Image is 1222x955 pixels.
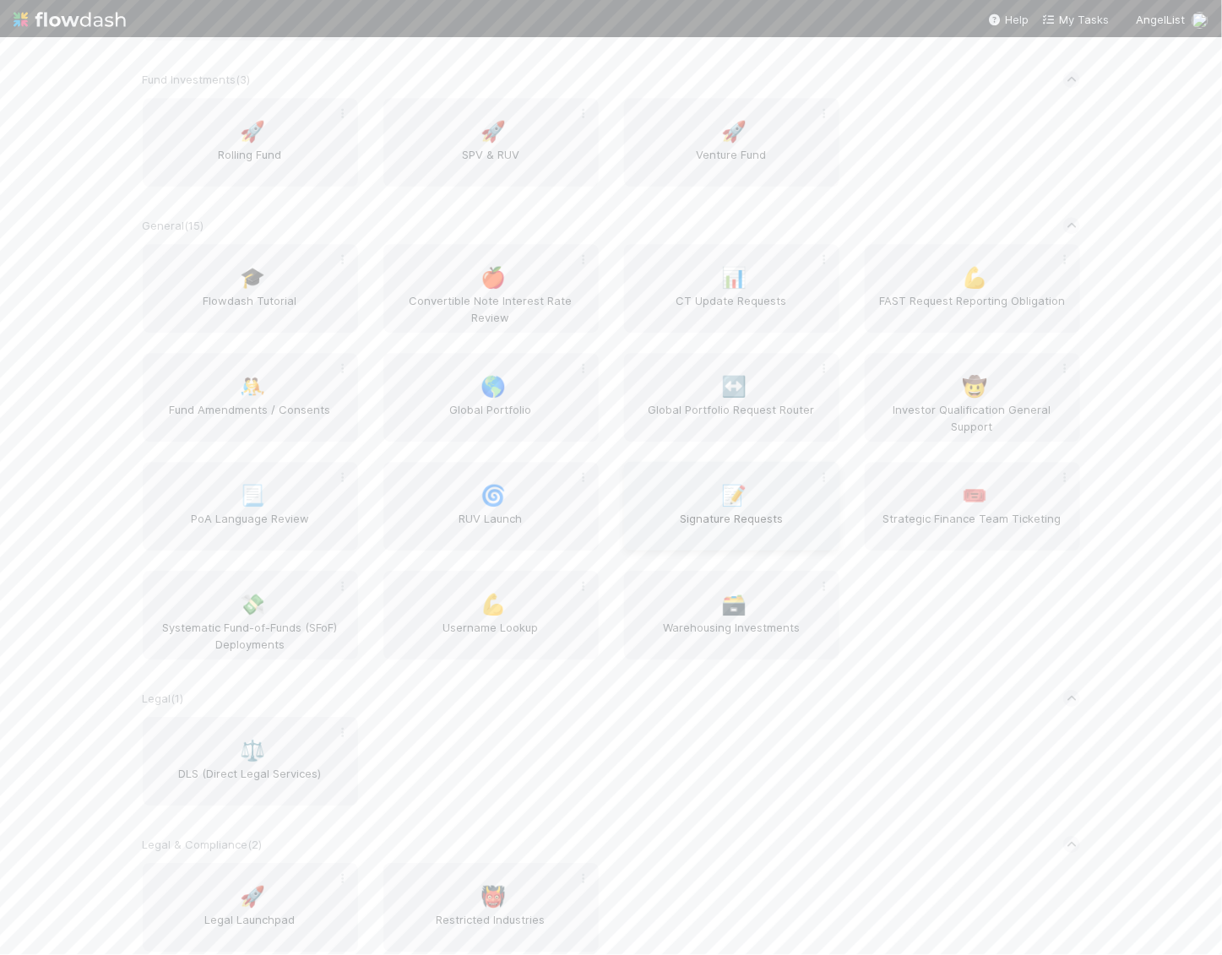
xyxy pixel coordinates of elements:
span: 🌎 [481,376,506,398]
span: ⚖️ [240,740,265,762]
span: 🤠 [962,376,987,398]
a: 🎟️Strategic Finance Team Ticketing [865,462,1080,551]
div: Help [988,11,1029,28]
span: Investor Qualification General Support [872,401,1073,435]
span: CT Update Requests [631,292,833,326]
span: 📝 [721,485,747,507]
span: 📊 [721,267,747,289]
span: Username Lookup [390,619,592,653]
a: 🗃️Warehousing Investments [624,571,839,659]
a: 🤼Fund Amendments / Consents [143,353,358,442]
span: 💪 [481,594,506,616]
span: Warehousing Investments [631,619,833,653]
span: PoA Language Review [149,510,351,544]
a: ⚖️DLS (Direct Legal Services) [143,717,358,806]
a: 📝Signature Requests [624,462,839,551]
span: 💸 [240,594,265,616]
a: My Tasks [1042,11,1109,28]
span: Legal & Compliance ( 2 ) [143,838,263,851]
span: Legal ( 1 ) [143,692,184,705]
a: 👹Restricted Industries [383,863,599,952]
span: DLS (Direct Legal Services) [149,765,351,799]
a: ↔️Global Portfolio Request Router [624,353,839,442]
span: 🍎 [481,267,506,289]
span: Fund Amendments / Consents [149,401,351,435]
span: 🌀 [481,485,506,507]
a: 📃PoA Language Review [143,462,358,551]
a: 🚀Legal Launchpad [143,863,358,952]
span: Rolling Fund [149,146,351,180]
a: 🚀SPV & RUV [383,98,599,187]
span: Strategic Finance Team Ticketing [872,510,1073,544]
span: Global Portfolio Request Router [631,401,833,435]
span: 🎓 [240,267,265,289]
span: SPV & RUV [390,146,592,180]
span: Flowdash Tutorial [149,292,351,326]
span: 🚀 [240,886,265,908]
span: Systematic Fund-of-Funds (SFoF) Deployments [149,619,351,653]
span: 🎟️ [962,485,987,507]
span: 👹 [481,886,506,908]
span: Restricted Industries [390,911,592,945]
span: 🤼 [240,376,265,398]
a: 💪Username Lookup [383,571,599,659]
a: 🤠Investor Qualification General Support [865,353,1080,442]
a: 🚀Venture Fund [624,98,839,187]
a: 💸Systematic Fund-of-Funds (SFoF) Deployments [143,571,358,659]
span: General ( 15 ) [143,219,204,232]
span: 🚀 [481,121,506,143]
span: FAST Request Reporting Obligation [872,292,1073,326]
a: 🌎Global Portfolio [383,353,599,442]
span: My Tasks [1042,13,1109,26]
img: logo-inverted-e16ddd16eac7371096b0.svg [14,5,126,34]
span: RUV Launch [390,510,592,544]
span: 🗃️ [721,594,747,616]
span: 📃 [240,485,265,507]
span: Legal Launchpad [149,911,351,945]
a: 🎓Flowdash Tutorial [143,244,358,333]
a: 🍎Convertible Note Interest Rate Review [383,244,599,333]
span: Convertible Note Interest Rate Review [390,292,592,326]
a: 🚀Rolling Fund [143,98,358,187]
span: Global Portfolio [390,401,592,435]
span: Fund Investments ( 3 ) [143,73,251,86]
a: 📊CT Update Requests [624,244,839,333]
span: 🚀 [240,121,265,143]
a: 🌀RUV Launch [383,462,599,551]
span: AngelList [1136,13,1185,26]
span: Signature Requests [631,510,833,544]
span: Venture Fund [631,146,833,180]
span: 🚀 [721,121,747,143]
span: ↔️ [721,376,747,398]
span: 💪 [962,267,987,289]
img: avatar_041b9f3e-9684-4023-b9b7-2f10de55285d.png [1192,12,1208,29]
a: 💪FAST Request Reporting Obligation [865,244,1080,333]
